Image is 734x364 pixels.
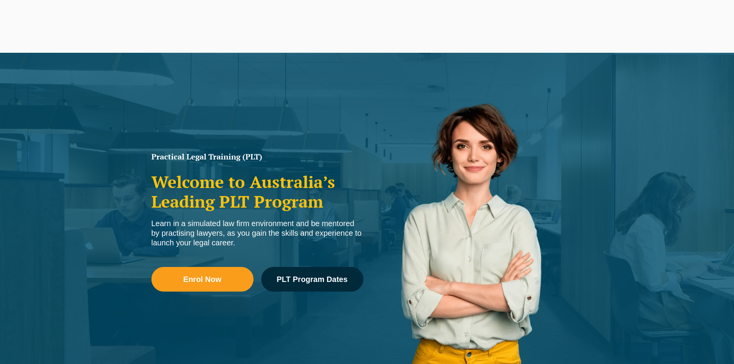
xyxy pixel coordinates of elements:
[151,267,254,292] a: Enrol Now
[151,153,363,161] h1: Practical Legal Training (PLT)
[277,275,348,283] span: PLT Program Dates
[183,275,222,283] span: Enrol Now
[151,219,363,248] div: Learn in a simulated law firm environment and be mentored by practising lawyers, as you gain the ...
[261,267,363,292] a: PLT Program Dates
[151,172,363,211] h2: Welcome to Australia’s Leading PLT Program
